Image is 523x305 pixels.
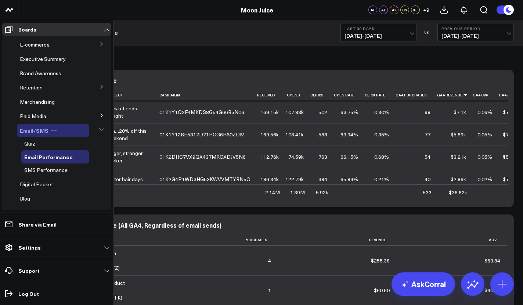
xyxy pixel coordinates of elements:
[20,55,66,62] span: Executive Summary
[368,5,377,14] div: AF
[268,257,271,264] div: 4
[449,189,467,196] div: $36.82k
[20,99,55,105] a: Merchandising
[423,7,429,12] span: + 9
[134,234,278,246] th: Purchases
[396,89,437,101] th: Ga4 Purchases
[20,195,30,202] span: Blog
[20,209,33,216] span: Team
[260,109,279,116] div: 169.15k
[20,84,43,91] span: Retention
[477,176,492,183] div: 0.02%
[371,257,390,264] div: $255.38
[260,131,279,138] div: 169.56k
[374,176,389,183] div: 0.21%
[285,176,304,183] div: 122.79k
[24,166,68,173] span: SMS Performance
[18,268,40,273] p: Support
[484,257,500,264] div: $63.84
[340,131,358,138] div: 63.94%
[20,98,55,105] span: Merchandising
[107,105,153,120] div: 20% off ends tonight
[20,85,43,91] a: Retention
[288,153,304,161] div: 74.59k
[290,189,305,196] div: 1.39M
[2,287,111,300] a: Log Out
[374,109,389,116] div: 0.30%
[425,153,430,161] div: 54
[20,113,46,120] span: Paid Media
[20,113,46,119] a: Paid Media
[18,26,36,32] p: Boards
[159,131,245,138] div: 01K1Y12BE5317D71PCG6PA0ZDM
[260,176,279,183] div: 186.34k
[20,41,50,48] span: E-commerce
[340,109,358,116] div: 63.75%
[159,153,246,161] div: 01K2DHC7VX9QX437MRCXDJV5N6
[318,176,327,183] div: 384
[437,24,514,41] button: Previous Period[DATE]-[DATE]
[20,196,30,202] a: Blog
[20,70,61,76] a: Brand Awareness
[18,221,57,227] p: Share via Email
[159,109,244,116] div: 01K1Y1Q2F4MKDS8G54G66B5N06
[24,153,73,161] span: Email Performance
[265,189,280,196] div: 2.14M
[365,89,396,101] th: Click Rate
[20,181,53,187] a: Digital Packet
[20,70,61,77] span: Brand Awareness
[24,141,35,147] a: Quiz
[278,234,396,246] th: Revenue
[454,109,466,116] div: $7.1k
[285,109,304,116] div: 107.83k
[473,89,499,101] th: Ga4 Cvr
[20,56,66,62] a: Executive Summary
[285,131,304,138] div: 108.41k
[441,33,510,39] span: [DATE] - [DATE]
[374,153,389,161] div: 0.68%
[441,26,510,31] b: Previous Period
[503,176,519,183] div: $71.51
[503,153,519,161] div: $59.39
[340,153,358,161] div: 66.15%
[24,154,73,160] a: Email Performance
[451,176,466,183] div: $2.86k
[421,30,434,35] div: VS
[425,131,430,138] div: 77
[411,5,420,14] div: KL
[20,128,48,133] a: Email/SMS
[503,131,519,138] div: $76.54
[340,176,358,183] div: 65.89%
[477,131,492,138] div: 0.05%
[318,109,327,116] div: 502
[268,287,271,294] div: 1
[107,127,153,142] div: shh…20% off this weekend
[425,176,430,183] div: 40
[345,26,413,31] b: Last 30 Days
[396,234,507,246] th: Aov
[318,131,327,138] div: 588
[260,153,279,161] div: 112.76k
[159,176,250,183] div: 01K2G4P1WD3HG53KWVVMTYBN5Q
[503,109,519,116] div: $72.47
[477,109,492,116] div: 0.06%
[20,127,48,134] span: Email/SMS
[33,221,221,229] div: Basic Campaign Performance (All GA4, Regardless of email sends)
[20,42,50,48] a: E-commerce
[159,89,257,101] th: Campaign
[392,272,455,296] a: AskCorral
[107,89,159,101] th: Subject
[425,109,430,116] div: 98
[423,189,432,196] div: 533
[400,5,409,14] div: CS
[422,5,430,14] button: +9
[24,140,35,147] span: Quiz
[374,287,390,294] div: $60.60
[374,131,389,138] div: 0.35%
[18,291,39,297] p: Log Out
[310,89,334,101] th: Clicks
[285,89,310,101] th: Opens
[390,5,398,14] div: AK
[241,6,273,14] a: Moon Juice
[107,150,153,164] div: longer, stronger, thicker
